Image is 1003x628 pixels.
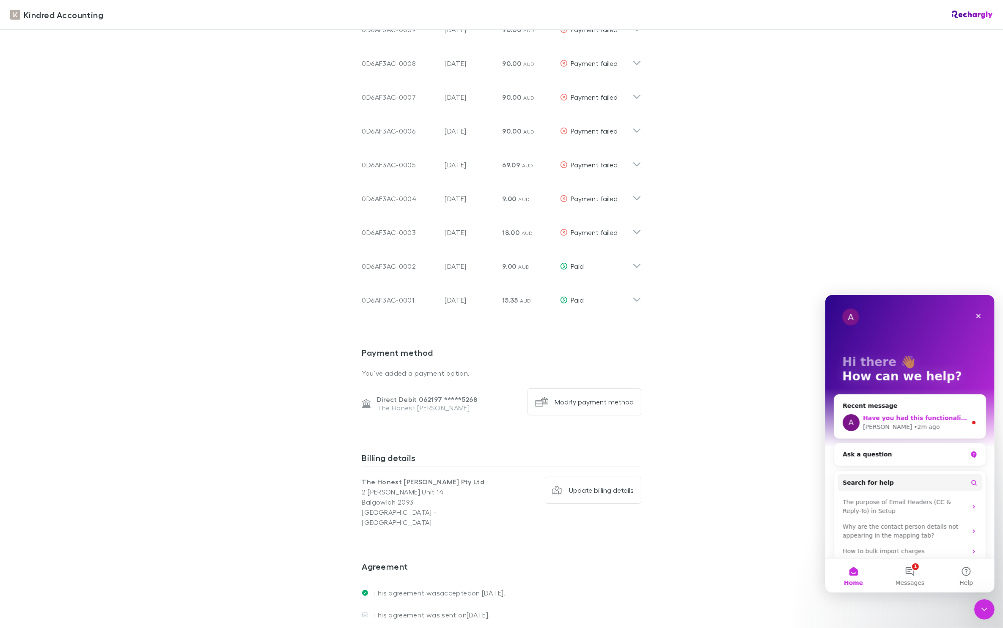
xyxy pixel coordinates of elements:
[17,203,142,221] div: The purpose of Email Headers (CC & Reply-To) in Setup
[38,128,87,137] div: [PERSON_NAME]
[523,61,535,67] span: AUD
[17,227,142,245] div: Why are the contact person details not appearing in the mapping tab?
[503,296,518,304] span: 15.35
[38,120,584,126] span: Have you had this functionality in the past? There's a chance that you may not have access with y...
[8,148,161,171] div: Ask a question
[362,487,502,497] p: 2 [PERSON_NAME] Unit 14
[571,93,618,101] span: Payment failed
[12,199,157,224] div: The purpose of Email Headers (CC & Reply-To) in Setup
[520,298,531,304] span: AUD
[70,285,99,291] span: Messages
[535,395,548,409] img: Modify payment method's Logo
[355,246,648,280] div: 0D6AF3AC-0002[DATE]9.00 AUDPaid
[545,477,641,504] button: Update billing details
[12,224,157,248] div: Why are the contact person details not appearing in the mapping tab?
[503,262,517,270] span: 9.00
[362,160,438,170] div: 0D6AF3AC-0005
[503,161,520,169] span: 69.09
[528,388,641,415] button: Modify payment method
[146,14,161,29] div: Close
[355,111,648,145] div: 0D6AF3AC-0006[DATE]90.00 AUDPayment failed
[571,296,584,304] span: Paid
[134,285,148,291] span: Help
[362,194,438,204] div: 0D6AF3AC-0004
[571,161,618,169] span: Payment failed
[952,11,993,19] img: Rechargly Logo
[56,264,113,298] button: Messages
[377,395,478,404] p: Direct Debit 062197 ***** 5268
[503,127,522,135] span: 90.00
[571,262,584,270] span: Paid
[12,248,157,264] div: How to bulk import charges
[445,126,496,136] p: [DATE]
[362,453,641,466] h3: Billing details
[503,59,522,68] span: 90.00
[355,178,648,212] div: 0D6AF3AC-0004[DATE]9.00 AUDPayment failed
[362,58,438,68] div: 0D6AF3AC-0008
[362,507,502,527] p: [GEOGRAPHIC_DATA] - [GEOGRAPHIC_DATA]
[368,611,490,619] p: This agreement was sent on [DATE] .
[974,599,995,620] iframe: Intercom live chat
[503,93,522,101] span: 90.00
[362,497,502,507] p: Balgowlah 2093
[355,280,648,314] div: 0D6AF3AC-0001[DATE]15.35 AUDPaid
[355,43,648,77] div: 0D6AF3AC-0008[DATE]90.00 AUDPayment failed
[445,295,496,305] p: [DATE]
[518,264,530,270] span: AUD
[445,92,496,102] p: [DATE]
[362,477,502,487] p: The Honest [PERSON_NAME] Pty Ltd
[19,285,38,291] span: Home
[825,295,995,593] iframe: Intercom live chat
[523,128,535,135] span: AUD
[523,95,535,101] span: AUD
[362,261,438,271] div: 0D6AF3AC-0002
[518,196,530,202] span: AUD
[522,162,533,169] span: AUD
[355,145,648,178] div: 0D6AF3AC-0005[DATE]69.09 AUDPayment failed
[522,230,533,236] span: AUD
[10,10,20,20] img: Kindred Accounting's Logo
[362,92,438,102] div: 0D6AF3AC-0007
[362,227,438,238] div: 0D6AF3AC-0003
[355,212,648,246] div: 0D6AF3AC-0003[DATE]18.00 AUDPayment failed
[503,194,517,203] span: 9.00
[571,59,618,67] span: Payment failed
[571,228,618,236] span: Payment failed
[362,126,438,136] div: 0D6AF3AC-0006
[17,183,69,192] span: Search for help
[17,252,142,261] div: How to bulk import charges
[523,27,535,33] span: AUD
[445,194,496,204] p: [DATE]
[362,368,641,378] p: You’ve added a payment option.
[355,77,648,111] div: 0D6AF3AC-0007[DATE]90.00 AUDPayment failed
[24,8,103,21] span: Kindred Accounting
[445,58,496,68] p: [DATE]
[88,128,114,137] div: • 2m ago
[569,486,634,494] div: Update billing details
[503,228,520,237] span: 18.00
[12,179,157,196] button: Search for help
[362,347,641,361] h3: Payment method
[362,295,438,305] div: 0D6AF3AC-0001
[571,194,618,202] span: Payment failed
[368,589,506,597] p: This agreement was accepted on [DATE] .
[362,561,641,575] h3: Agreement
[445,160,496,170] p: [DATE]
[113,264,169,298] button: Help
[377,404,478,412] p: The Honest [PERSON_NAME]
[555,398,634,406] div: Modify payment method
[17,155,142,164] div: Ask a question
[571,127,618,135] span: Payment failed
[445,227,496,238] p: [DATE]
[445,261,496,271] p: [DATE]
